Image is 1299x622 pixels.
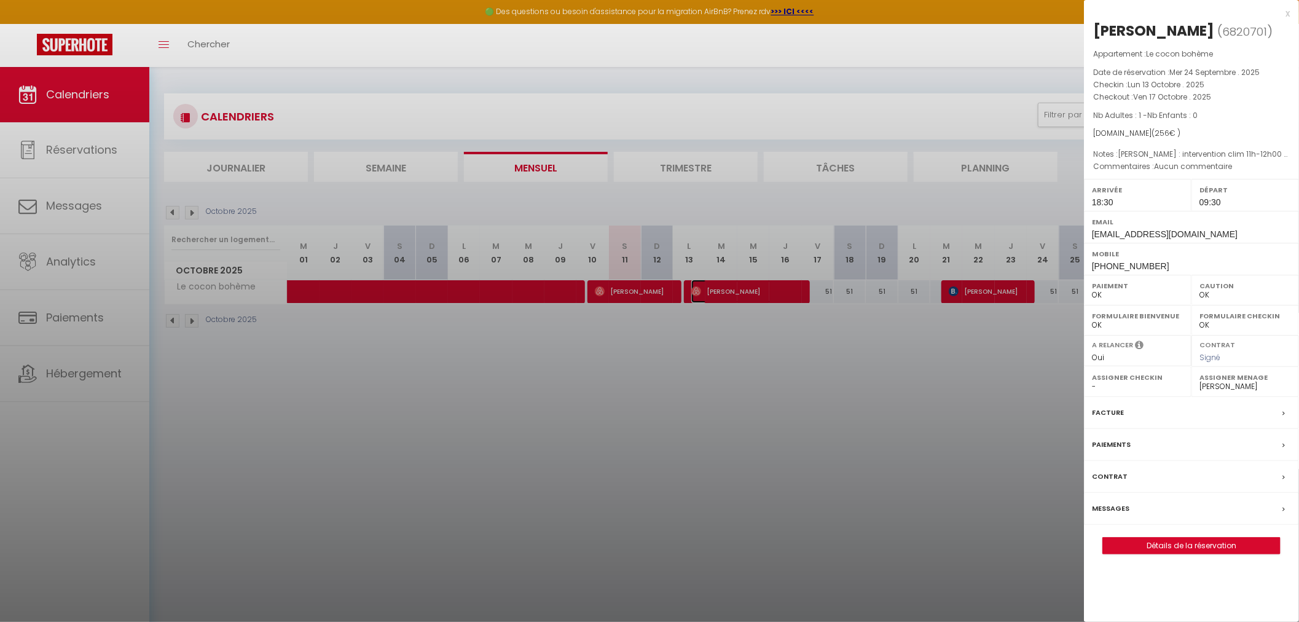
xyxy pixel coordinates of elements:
[1199,371,1291,384] label: Assigner Menage
[1092,197,1113,207] span: 18:30
[1092,261,1169,271] span: [PHONE_NUMBER]
[1092,229,1238,239] span: [EMAIL_ADDRESS][DOMAIN_NAME]
[1092,248,1291,260] label: Mobile
[1154,161,1232,171] span: Aucun commentaire
[1093,21,1214,41] div: [PERSON_NAME]
[1093,79,1290,91] p: Checkin :
[1199,280,1291,292] label: Caution
[1222,24,1267,39] span: 6820701
[1092,371,1183,384] label: Assigner Checkin
[1093,160,1290,173] p: Commentaires :
[1102,537,1281,554] button: Détails de la réservation
[1092,216,1291,228] label: Email
[1092,280,1183,292] label: Paiement
[1128,79,1204,90] span: Lun 13 Octobre . 2025
[1092,502,1129,515] label: Messages
[1199,352,1220,363] span: Signé
[1152,128,1180,138] span: ( € )
[1092,310,1183,322] label: Formulaire Bienvenue
[1199,310,1291,322] label: Formulaire Checkin
[1084,6,1290,21] div: x
[1199,184,1291,196] label: Départ
[1093,110,1198,120] span: Nb Adultes : 1 -
[1093,91,1290,103] p: Checkout :
[1092,406,1124,419] label: Facture
[1093,66,1290,79] p: Date de réservation :
[1199,340,1235,348] label: Contrat
[1093,148,1290,160] p: Notes :
[1169,67,1260,77] span: Mer 24 Septembre . 2025
[1092,470,1128,483] label: Contrat
[1103,538,1280,554] a: Détails de la réservation
[1133,92,1211,102] span: Ven 17 Octobre . 2025
[1092,340,1133,350] label: A relancer
[1092,184,1183,196] label: Arrivée
[1199,197,1221,207] span: 09:30
[1093,48,1290,60] p: Appartement :
[1093,128,1290,140] div: [DOMAIN_NAME]
[1146,49,1213,59] span: Le cocon bohème
[1092,438,1131,451] label: Paiements
[1155,128,1169,138] span: 256
[1135,340,1144,353] i: Sélectionner OUI si vous souhaiter envoyer les séquences de messages post-checkout
[1147,110,1198,120] span: Nb Enfants : 0
[1217,23,1273,40] span: ( )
